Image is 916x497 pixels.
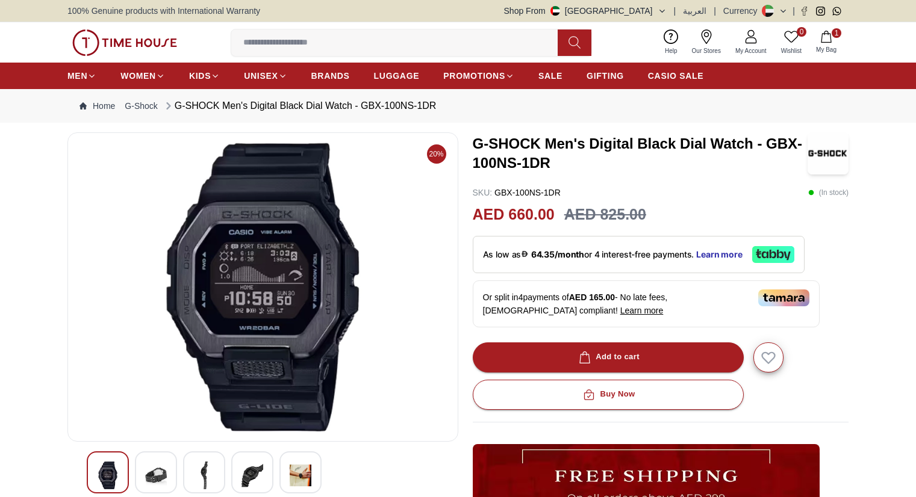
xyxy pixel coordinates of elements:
[687,46,726,55] span: Our Stores
[674,5,676,17] span: |
[311,65,350,87] a: BRANDS
[443,65,514,87] a: PROMOTIONS
[587,65,624,87] a: GIFTING
[189,70,211,82] span: KIDS
[241,461,263,489] img: G-SHOCK Men's Digital Black Dial Watch - GBX-100NS-1DR
[374,70,420,82] span: LUGGAGE
[473,134,808,173] h3: G-SHOCK Men's Digital Black Dial Watch - GBX-100NS-1DR
[427,144,446,164] span: 20%
[244,65,287,87] a: UNISEX
[685,27,728,58] a: Our Stores
[473,380,744,410] button: Buy Now
[832,28,841,38] span: 1
[808,187,849,199] p: ( In stock )
[163,99,437,113] div: G-SHOCK Men's Digital Black Dial Watch - GBX-100NS-1DR
[473,342,744,372] button: Add to cart
[67,70,87,82] span: MEN
[473,280,820,327] div: Or split in 4 payments of - No late fees, [DEMOGRAPHIC_DATA] compliant!
[793,5,795,17] span: |
[67,5,260,17] span: 100% Genuine products with International Warranty
[816,7,825,16] a: Instagram
[374,65,420,87] a: LUGGAGE
[67,65,96,87] a: MEN
[648,65,704,87] a: CASIO SALE
[660,46,682,55] span: Help
[244,70,278,82] span: UNISEX
[120,70,156,82] span: WOMEN
[714,5,716,17] span: |
[189,65,220,87] a: KIDS
[443,70,505,82] span: PROMOTIONS
[832,7,841,16] a: Whatsapp
[473,203,555,226] h2: AED 660.00
[193,461,215,489] img: G-SHOCK Men's Digital Black Dial Watch - GBX-100NS-1DR
[800,7,809,16] a: Facebook
[538,65,562,87] a: SALE
[587,70,624,82] span: GIFTING
[658,27,685,58] a: Help
[538,70,562,82] span: SALE
[311,70,350,82] span: BRANDS
[78,143,448,431] img: G-SHOCK Men's Digital Black Dial Watch - GBX-100NS-1DR
[774,27,809,58] a: 0Wishlist
[125,100,157,112] a: G-Shock
[473,188,493,197] span: SKU :
[504,5,667,17] button: Shop From[GEOGRAPHIC_DATA]
[72,29,177,56] img: ...
[569,292,615,302] span: AED 165.00
[97,461,119,489] img: G-SHOCK Men's Digital Black Dial Watch - GBX-100NS-1DR
[731,46,771,55] span: My Account
[683,5,706,17] button: العربية
[79,100,115,112] a: Home
[473,187,561,199] p: GBX-100NS-1DR
[620,306,664,315] span: Learn more
[758,289,809,306] img: Tamara
[797,27,806,37] span: 0
[808,132,849,174] img: G-SHOCK Men's Digital Black Dial Watch - GBX-100NS-1DR
[145,461,167,489] img: G-SHOCK Men's Digital Black Dial Watch - GBX-100NS-1DR
[648,70,704,82] span: CASIO SALE
[723,5,762,17] div: Currency
[809,28,844,57] button: 1My Bag
[120,65,165,87] a: WOMEN
[811,45,841,54] span: My Bag
[290,461,311,489] img: G-SHOCK Men's Digital Black Dial Watch - GBX-100NS-1DR
[550,6,560,16] img: United Arab Emirates
[67,89,849,123] nav: Breadcrumb
[776,46,806,55] span: Wishlist
[564,203,646,226] h3: AED 825.00
[576,350,640,364] div: Add to cart
[581,387,635,401] div: Buy Now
